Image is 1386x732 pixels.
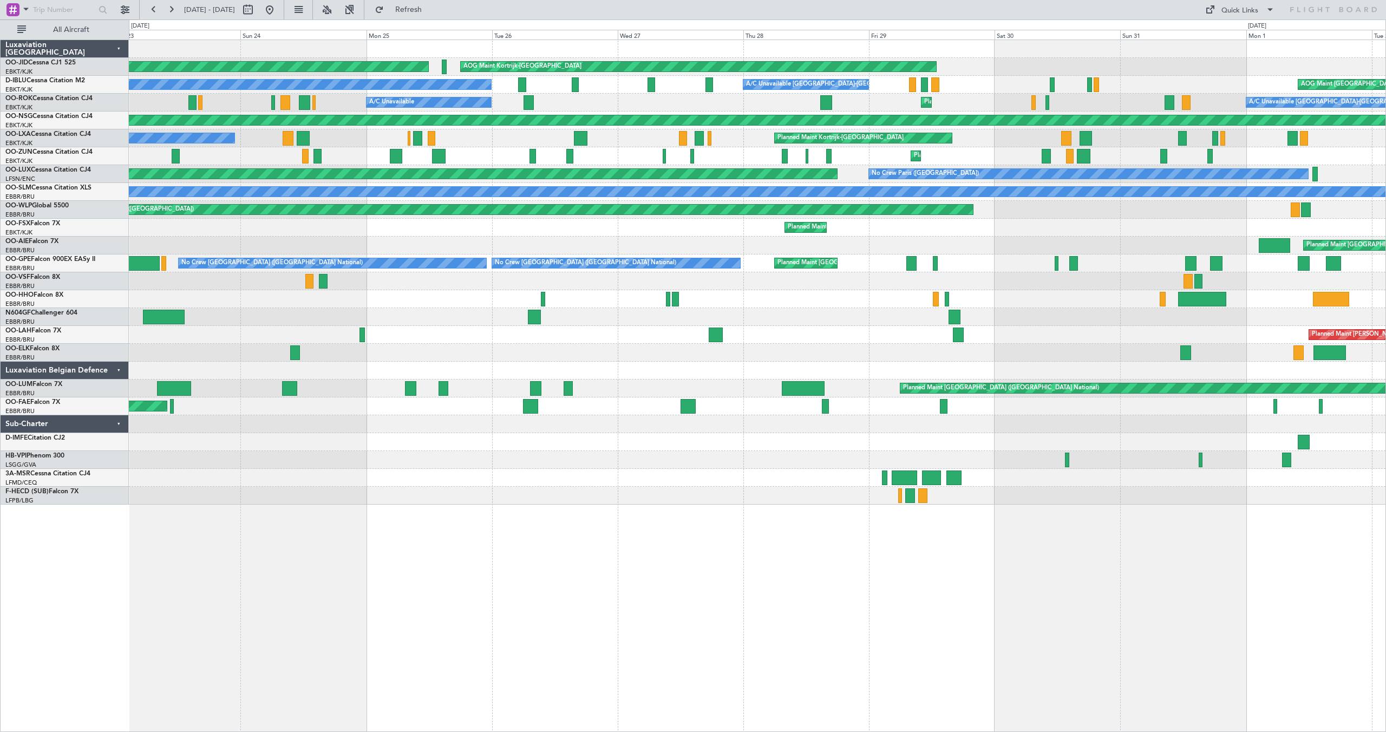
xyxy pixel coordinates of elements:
[5,274,60,280] a: OO-VSFFalcon 8X
[914,148,1040,164] div: Planned Maint Kortrijk-[GEOGRAPHIC_DATA]
[1200,1,1280,18] button: Quick Links
[33,2,95,18] input: Trip Number
[746,76,919,93] div: A/C Unavailable [GEOGRAPHIC_DATA]-[GEOGRAPHIC_DATA]
[5,300,35,308] a: EBBR/BRU
[618,30,743,40] div: Wed 27
[1120,30,1246,40] div: Sun 31
[115,30,240,40] div: Sat 23
[5,435,65,441] a: D-IMFECitation CJ2
[5,185,91,191] a: OO-SLMCessna Citation XLS
[5,228,32,237] a: EBKT/KJK
[869,30,995,40] div: Fri 29
[5,246,35,254] a: EBBR/BRU
[369,94,414,110] div: A/C Unavailable
[777,130,904,146] div: Planned Maint Kortrijk-[GEOGRAPHIC_DATA]
[1221,5,1258,16] div: Quick Links
[5,121,32,129] a: EBKT/KJK
[5,202,69,209] a: OO-WLPGlobal 5500
[370,1,435,18] button: Refresh
[5,95,32,102] span: OO-ROK
[5,220,60,227] a: OO-FSXFalcon 7X
[5,238,58,245] a: OO-AIEFalcon 7X
[5,211,35,219] a: EBBR/BRU
[5,77,27,84] span: D-IBLU
[28,26,114,34] span: All Aircraft
[5,113,32,120] span: OO-NSG
[5,282,35,290] a: EBBR/BRU
[5,453,64,459] a: HB-VPIPhenom 300
[903,380,1099,396] div: Planned Maint [GEOGRAPHIC_DATA] ([GEOGRAPHIC_DATA] National)
[5,336,35,344] a: EBBR/BRU
[1248,22,1266,31] div: [DATE]
[5,318,35,326] a: EBBR/BRU
[995,30,1120,40] div: Sat 30
[5,453,27,459] span: HB-VPI
[5,399,60,406] a: OO-FAEFalcon 7X
[5,185,31,191] span: OO-SLM
[5,345,60,352] a: OO-ELKFalcon 8X
[5,399,30,406] span: OO-FAE
[5,292,34,298] span: OO-HHO
[5,488,49,495] span: F-HECD (SUB)
[5,407,35,415] a: EBBR/BRU
[5,157,32,165] a: EBKT/KJK
[12,21,117,38] button: All Aircraft
[5,193,35,201] a: EBBR/BRU
[181,255,363,271] div: No Crew [GEOGRAPHIC_DATA] ([GEOGRAPHIC_DATA] National)
[5,256,95,263] a: OO-GPEFalcon 900EX EASy II
[788,219,914,236] div: Planned Maint Kortrijk-[GEOGRAPHIC_DATA]
[872,166,979,182] div: No Crew Paris ([GEOGRAPHIC_DATA])
[743,30,869,40] div: Thu 28
[5,139,32,147] a: EBKT/KJK
[5,381,32,388] span: OO-LUM
[5,175,35,183] a: LFSN/ENC
[5,310,77,316] a: N604GFChallenger 604
[240,30,366,40] div: Sun 24
[5,389,35,397] a: EBBR/BRU
[5,167,31,173] span: OO-LUX
[5,274,30,280] span: OO-VSF
[5,149,32,155] span: OO-ZUN
[5,131,31,138] span: OO-LXA
[5,131,91,138] a: OO-LXACessna Citation CJ4
[5,470,30,477] span: 3A-MSR
[184,5,235,15] span: [DATE] - [DATE]
[5,328,61,334] a: OO-LAHFalcon 7X
[5,68,32,76] a: EBKT/KJK
[5,256,31,263] span: OO-GPE
[5,496,34,505] a: LFPB/LBG
[5,381,62,388] a: OO-LUMFalcon 7X
[1246,30,1372,40] div: Mon 1
[5,167,91,173] a: OO-LUXCessna Citation CJ4
[5,310,31,316] span: N604GF
[5,95,93,102] a: OO-ROKCessna Citation CJ4
[5,435,28,441] span: D-IMFE
[492,30,618,40] div: Tue 26
[5,60,76,66] a: OO-JIDCessna CJ1 525
[5,328,31,334] span: OO-LAH
[131,22,149,31] div: [DATE]
[5,149,93,155] a: OO-ZUNCessna Citation CJ4
[5,345,30,352] span: OO-ELK
[5,264,35,272] a: EBBR/BRU
[5,86,32,94] a: EBKT/KJK
[5,220,30,227] span: OO-FSX
[5,238,29,245] span: OO-AIE
[924,94,1050,110] div: Planned Maint Kortrijk-[GEOGRAPHIC_DATA]
[5,470,90,477] a: 3A-MSRCessna Citation CJ4
[5,113,93,120] a: OO-NSGCessna Citation CJ4
[367,30,492,40] div: Mon 25
[463,58,581,75] div: AOG Maint Kortrijk-[GEOGRAPHIC_DATA]
[495,255,676,271] div: No Crew [GEOGRAPHIC_DATA] ([GEOGRAPHIC_DATA] National)
[5,60,28,66] span: OO-JID
[5,461,36,469] a: LSGG/GVA
[777,255,973,271] div: Planned Maint [GEOGRAPHIC_DATA] ([GEOGRAPHIC_DATA] National)
[5,488,79,495] a: F-HECD (SUB)Falcon 7X
[5,77,85,84] a: D-IBLUCessna Citation M2
[386,6,432,14] span: Refresh
[5,292,63,298] a: OO-HHOFalcon 8X
[5,202,32,209] span: OO-WLP
[5,103,32,112] a: EBKT/KJK
[5,354,35,362] a: EBBR/BRU
[5,479,37,487] a: LFMD/CEQ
